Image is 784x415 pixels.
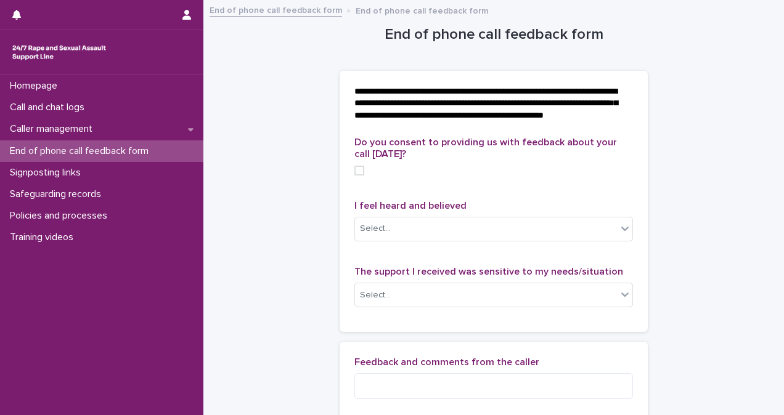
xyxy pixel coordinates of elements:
[5,123,102,135] p: Caller management
[354,201,467,211] span: I feel heard and believed
[354,357,539,367] span: Feedback and comments from the caller
[356,3,488,17] p: End of phone call feedback form
[5,102,94,113] p: Call and chat logs
[360,222,391,235] div: Select...
[354,267,623,276] span: The support I received was sensitive to my needs/situation
[5,145,158,157] p: End of phone call feedback form
[5,188,111,200] p: Safeguarding records
[354,137,617,159] span: Do you consent to providing us with feedback about your call [DATE]?
[5,232,83,243] p: Training videos
[10,40,108,65] img: rhQMoQhaT3yELyF149Cw
[5,210,117,222] p: Policies and processes
[340,26,648,44] h1: End of phone call feedback form
[210,2,342,17] a: End of phone call feedback form
[5,167,91,179] p: Signposting links
[5,80,67,92] p: Homepage
[360,289,391,302] div: Select...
